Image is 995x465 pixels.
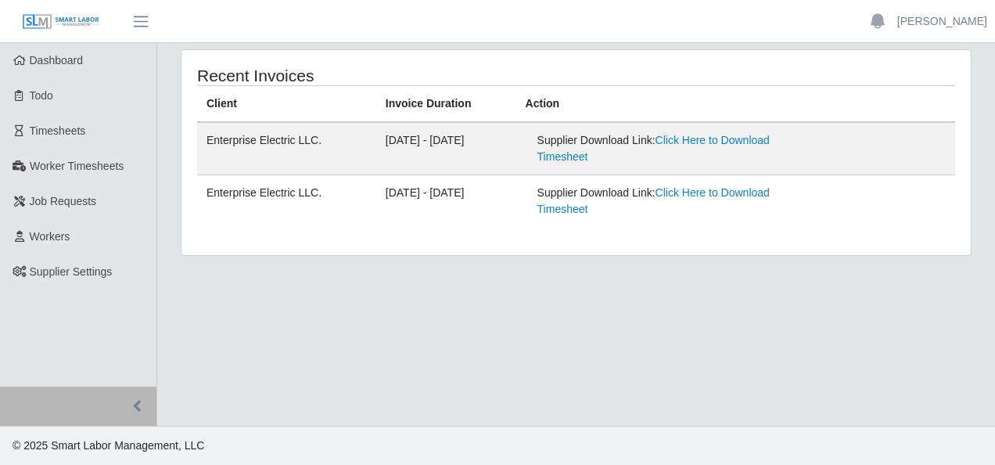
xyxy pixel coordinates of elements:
div: Supplier Download Link: [537,132,794,165]
span: Worker Timesheets [30,160,124,172]
th: Action [516,86,955,123]
td: [DATE] - [DATE] [376,122,516,175]
span: Job Requests [30,195,97,207]
span: Supplier Settings [30,265,113,278]
img: SLM Logo [22,13,100,31]
div: Supplier Download Link: [537,185,794,218]
span: Workers [30,230,70,243]
span: © 2025 Smart Labor Management, LLC [13,439,204,452]
td: Enterprise Electric LLC. [197,175,376,228]
h4: Recent Invoices [197,66,499,85]
a: [PERSON_NAME] [897,13,987,30]
span: Timesheets [30,124,86,137]
td: Enterprise Electric LLC. [197,122,376,175]
span: Dashboard [30,54,84,67]
span: Todo [30,89,53,102]
th: Client [197,86,376,123]
th: Invoice Duration [376,86,516,123]
td: [DATE] - [DATE] [376,175,516,228]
